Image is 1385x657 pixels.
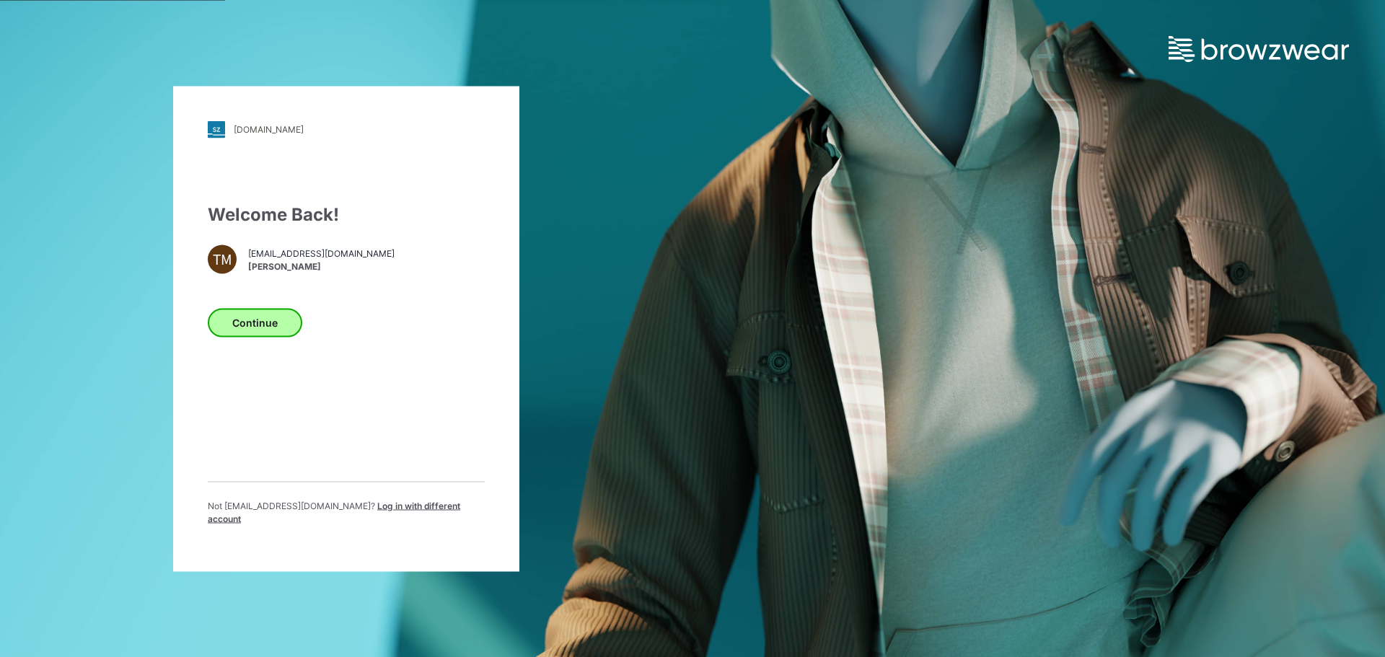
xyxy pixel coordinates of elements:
a: [DOMAIN_NAME] [208,120,485,138]
img: browzwear-logo.e42bd6dac1945053ebaf764b6aa21510.svg [1169,36,1349,62]
p: Not [EMAIL_ADDRESS][DOMAIN_NAME] ? [208,499,485,525]
img: stylezone-logo.562084cfcfab977791bfbf7441f1a819.svg [208,120,225,138]
button: Continue [208,308,302,337]
div: [DOMAIN_NAME] [234,124,304,135]
div: Welcome Back! [208,201,485,227]
div: TM [208,244,237,273]
span: [EMAIL_ADDRESS][DOMAIN_NAME] [248,247,395,260]
span: [PERSON_NAME] [248,260,395,273]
